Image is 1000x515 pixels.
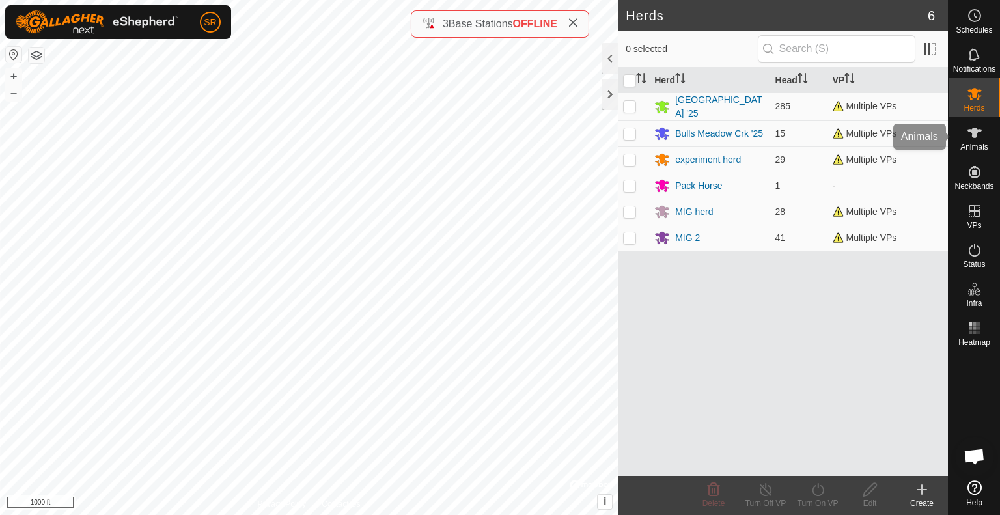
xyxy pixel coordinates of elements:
[675,179,722,193] div: Pack Horse
[958,339,990,346] span: Heatmap
[649,68,770,93] th: Herd
[792,497,844,509] div: Turn On VP
[844,75,855,85] p-sorticon: Activate to sort
[6,85,21,101] button: –
[833,232,897,243] span: Multiple VPs
[675,153,741,167] div: experiment herd
[29,48,44,63] button: Map Layers
[675,75,686,85] p-sorticon: Activate to sort
[949,475,1000,512] a: Help
[626,42,757,56] span: 0 selected
[956,26,992,34] span: Schedules
[675,205,713,219] div: MIG herd
[6,47,21,63] button: Reset Map
[928,6,935,25] span: 6
[6,68,21,84] button: +
[604,496,606,507] span: i
[443,18,449,29] span: 3
[827,173,948,199] td: -
[966,499,982,507] span: Help
[833,206,897,217] span: Multiple VPs
[702,499,725,508] span: Delete
[204,16,216,29] span: SR
[775,101,790,111] span: 285
[322,498,360,510] a: Contact Us
[954,182,993,190] span: Neckbands
[964,104,984,112] span: Herds
[827,68,948,93] th: VP
[675,93,764,120] div: [GEOGRAPHIC_DATA] '25
[953,65,995,73] span: Notifications
[675,127,763,141] div: Bulls Meadow Crk '25
[960,143,988,151] span: Animals
[636,75,646,85] p-sorticon: Activate to sort
[963,260,985,268] span: Status
[675,231,700,245] div: MIG 2
[967,221,981,229] span: VPs
[598,495,612,509] button: i
[16,10,178,34] img: Gallagher Logo
[844,497,896,509] div: Edit
[955,437,994,476] div: Open chat
[626,8,928,23] h2: Herds
[513,18,557,29] span: OFFLINE
[775,232,786,243] span: 41
[833,128,897,139] span: Multiple VPs
[740,497,792,509] div: Turn Off VP
[833,154,897,165] span: Multiple VPs
[770,68,827,93] th: Head
[966,299,982,307] span: Infra
[798,75,808,85] p-sorticon: Activate to sort
[896,497,948,509] div: Create
[449,18,513,29] span: Base Stations
[775,206,786,217] span: 28
[775,154,786,165] span: 29
[258,498,307,510] a: Privacy Policy
[833,101,897,111] span: Multiple VPs
[775,180,781,191] span: 1
[775,128,786,139] span: 15
[758,35,915,63] input: Search (S)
